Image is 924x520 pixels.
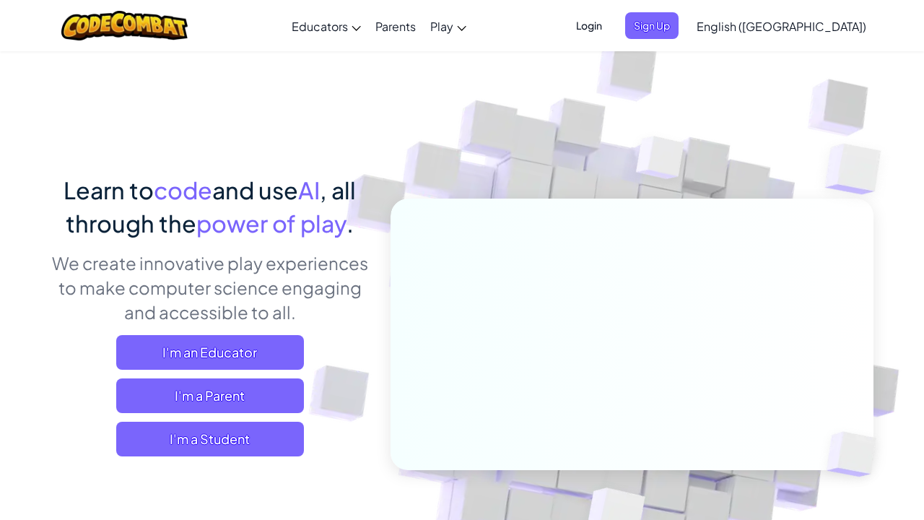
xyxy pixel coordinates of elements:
button: I'm a Student [116,422,304,456]
span: AI [298,175,320,204]
a: Play [423,6,474,45]
button: Sign Up [625,12,679,39]
a: I'm an Educator [116,335,304,370]
img: Overlap cubes [796,108,921,230]
span: Educators [292,19,348,34]
p: We create innovative play experiences to make computer science engaging and accessible to all. [51,251,369,324]
span: English ([GEOGRAPHIC_DATA]) [697,19,866,34]
span: code [154,175,212,204]
a: Educators [284,6,368,45]
span: and use [212,175,298,204]
span: power of play [196,209,346,238]
a: English ([GEOGRAPHIC_DATA]) [689,6,873,45]
button: Login [567,12,611,39]
img: Overlap cubes [803,402,911,507]
img: Overlap cubes [609,108,713,215]
a: I'm a Parent [116,378,304,413]
span: Learn to [64,175,154,204]
img: CodeCombat logo [61,11,188,40]
a: Parents [368,6,423,45]
span: . [346,209,354,238]
span: Play [430,19,453,34]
